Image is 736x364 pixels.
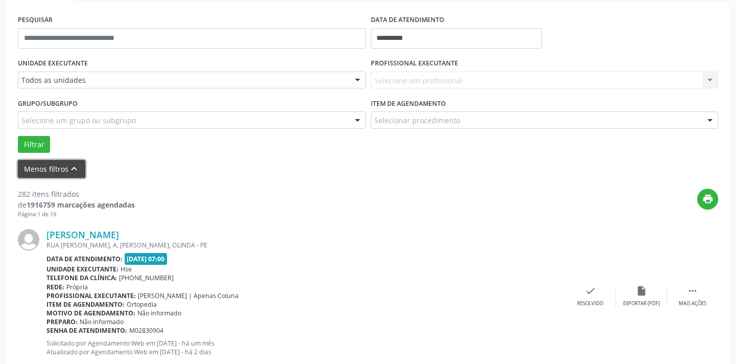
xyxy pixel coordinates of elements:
i: keyboard_arrow_up [68,163,80,174]
span: Própria [66,283,88,291]
span: [PERSON_NAME] | Apenas Coluna [138,291,239,300]
span: Ortopedia [127,300,157,309]
div: Página 1 de 19 [18,210,135,219]
div: RUA [PERSON_NAME], A, [PERSON_NAME], OLINDA - PE [46,241,565,249]
label: UNIDADE EXECUTANTE [18,56,88,72]
button: print [697,189,718,210]
b: Unidade executante: [46,265,118,274]
span: Não informado [80,317,124,326]
b: Profissional executante: [46,291,136,300]
a: [PERSON_NAME] [46,229,119,240]
p: Solicitado por Agendamento Web em [DATE] - há um mês Atualizado por Agendamento Web em [DATE] - h... [46,339,565,356]
b: Item de agendamento: [46,300,125,309]
span: Selecionar procedimento [374,115,460,126]
span: [PHONE_NUMBER] [119,274,174,282]
div: Resolvido [577,300,603,307]
button: Menos filtroskeyboard_arrow_up [18,160,85,178]
label: PESQUISAR [18,12,53,28]
strong: 1916759 marcações agendadas [27,200,135,210]
button: Filtrar [18,136,50,153]
i:  [687,285,698,297]
label: DATA DE ATENDIMENTO [371,12,444,28]
i: check [585,285,596,297]
div: 282 itens filtrados [18,189,135,199]
span: [DATE] 07:00 [125,253,168,265]
span: Selecione um grupo ou subgrupo [21,115,136,126]
i: insert_drive_file [636,285,647,297]
span: Hse [121,265,132,274]
div: de [18,199,135,210]
div: Exportar (PDF) [623,300,660,307]
label: PROFISSIONAL EXECUTANTE [371,56,458,72]
b: Data de atendimento: [46,255,123,263]
label: Grupo/Subgrupo [18,96,78,111]
i: print [702,193,714,204]
div: Mais ações [679,300,706,307]
label: Item de agendamento [371,96,446,111]
b: Telefone da clínica: [46,274,117,282]
b: Motivo de agendamento: [46,309,135,317]
span: Não informado [137,309,181,317]
span: Todos as unidades [21,75,345,85]
img: img [18,229,39,251]
span: M02830904 [129,326,163,335]
b: Senha de atendimento: [46,326,127,335]
b: Rede: [46,283,64,291]
b: Preparo: [46,317,78,326]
